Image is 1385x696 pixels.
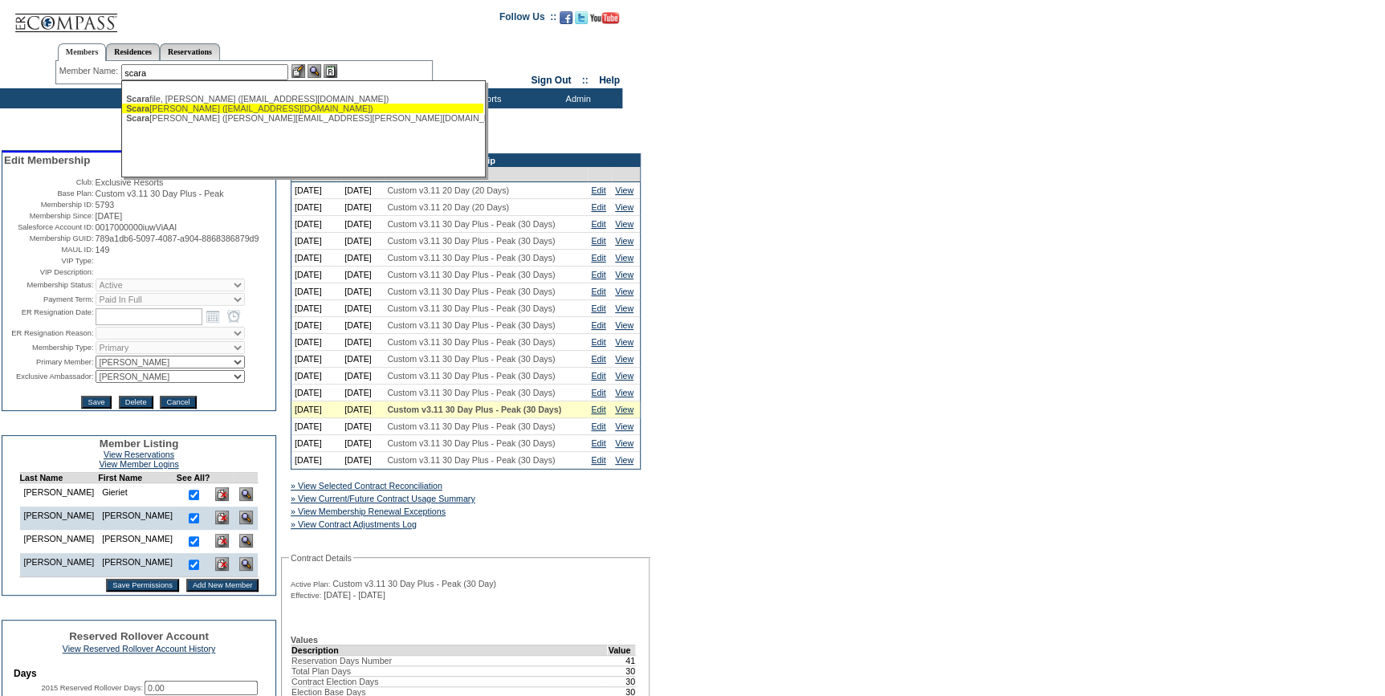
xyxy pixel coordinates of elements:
[582,75,589,86] span: ::
[4,177,94,187] td: Club:
[387,421,555,431] span: Custom v3.11 30 Day Plus - Peak (30 Days)
[291,494,475,503] a: » View Current/Future Contract Usage Summary
[615,371,633,381] a: View
[591,388,605,397] a: Edit
[160,396,196,409] input: Cancel
[291,452,341,469] td: [DATE]
[591,303,605,313] a: Edit
[4,234,94,243] td: Membership GUID:
[615,337,633,347] a: View
[387,371,555,381] span: Custom v3.11 30 Day Plus - Peak (30 Days)
[291,418,341,435] td: [DATE]
[291,300,341,317] td: [DATE]
[96,211,123,221] span: [DATE]
[4,267,94,277] td: VIP Description:
[63,644,216,653] a: View Reserved Rollover Account History
[591,270,605,279] a: Edit
[324,590,385,600] span: [DATE] - [DATE]
[4,327,94,340] td: ER Resignation Reason:
[215,557,229,571] img: Delete
[98,483,177,507] td: Gieriet
[160,43,220,60] a: Reservations
[41,684,143,692] label: 2015 Reserved Rollover Days:
[239,487,253,501] img: View Dashboard
[291,519,417,529] a: » View Contract Adjustments Log
[291,645,608,655] td: Description
[615,236,633,246] a: View
[58,43,107,61] a: Members
[590,12,619,24] img: Subscribe to our YouTube Channel
[308,64,321,78] img: View
[591,320,605,330] a: Edit
[291,481,442,490] a: » View Selected Contract Reconciliation
[575,16,588,26] a: Follow us on Twitter
[591,287,605,296] a: Edit
[239,511,253,524] img: View Dashboard
[341,401,384,418] td: [DATE]
[387,253,555,263] span: Custom v3.11 30 Day Plus - Peak (30 Days)
[575,11,588,24] img: Follow us on Twitter
[530,88,622,108] td: Admin
[341,300,384,317] td: [DATE]
[341,283,384,300] td: [DATE]
[96,177,164,187] span: Exclusive Resorts
[615,303,633,313] a: View
[341,435,384,452] td: [DATE]
[387,287,555,296] span: Custom v3.11 30 Day Plus - Peak (30 Days)
[126,113,479,123] div: [PERSON_NAME] ([PERSON_NAME][EMAIL_ADDRESS][PERSON_NAME][DOMAIN_NAME])
[590,16,619,26] a: Subscribe to our YouTube Channel
[387,270,555,279] span: Custom v3.11 30 Day Plus - Peak (30 Days)
[599,75,620,86] a: Help
[4,189,94,198] td: Base Plan:
[126,113,149,123] span: Scara
[341,182,384,199] td: [DATE]
[387,405,561,414] span: Custom v3.11 30 Day Plus - Peak (30 Days)
[387,354,555,364] span: Custom v3.11 30 Day Plus - Peak (30 Days)
[186,579,259,592] input: Add New Member
[14,668,264,679] td: Days
[615,219,633,229] a: View
[291,656,392,665] span: Reservation Days Number
[96,222,177,232] span: 0017000000iuwViAAI
[19,483,98,507] td: [PERSON_NAME]
[615,405,633,414] a: View
[387,337,555,347] span: Custom v3.11 30 Day Plus - Peak (30 Days)
[387,202,509,212] span: Custom v3.11 20 Day (20 Days)
[4,154,90,166] span: Edit Membership
[591,185,605,195] a: Edit
[119,396,153,409] input: Delete
[291,435,341,452] td: [DATE]
[215,534,229,547] img: Delete
[4,370,94,383] td: Exclusive Ambassador:
[341,267,384,283] td: [DATE]
[387,388,555,397] span: Custom v3.11 30 Day Plus - Peak (30 Days)
[615,253,633,263] a: View
[4,293,94,306] td: Payment Term:
[291,591,321,600] span: Effective:
[332,579,496,588] span: Custom v3.11 30 Day Plus - Peak (30 Day)
[289,553,353,563] legend: Contract Details
[291,182,341,199] td: [DATE]
[591,438,605,448] a: Edit
[291,283,341,300] td: [DATE]
[560,11,572,24] img: Become our fan on Facebook
[291,351,341,368] td: [DATE]
[615,354,633,364] a: View
[291,199,341,216] td: [DATE]
[239,534,253,547] img: View Dashboard
[341,351,384,368] td: [DATE]
[4,211,94,221] td: Membership Since:
[98,553,177,577] td: [PERSON_NAME]
[291,233,341,250] td: [DATE]
[291,317,341,334] td: [DATE]
[615,202,633,212] a: View
[99,459,178,469] a: View Member Logins
[19,473,98,483] td: Last Name
[96,245,110,254] span: 149
[591,202,605,212] a: Edit
[291,250,341,267] td: [DATE]
[98,507,177,530] td: [PERSON_NAME]
[387,438,555,448] span: Custom v3.11 30 Day Plus - Peak (30 Days)
[4,356,94,368] td: Primary Member:
[204,307,222,325] a: Open the calendar popup.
